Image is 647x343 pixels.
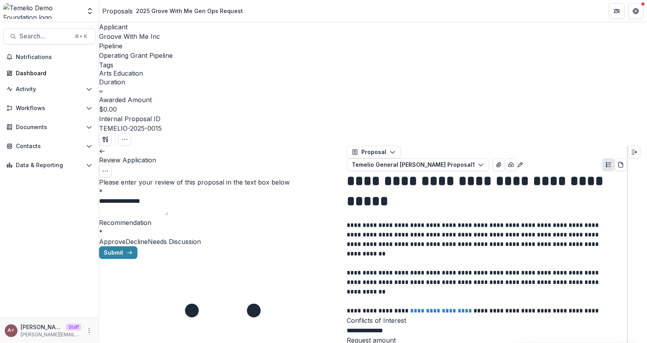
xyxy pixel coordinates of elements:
[492,158,505,171] button: View Attached Files
[3,83,95,95] button: Open Activity
[99,32,160,40] a: Groove With Me Inc
[126,238,148,246] span: Decline
[21,323,63,331] p: [PERSON_NAME] <[PERSON_NAME][EMAIL_ADDRESS][DOMAIN_NAME]>
[99,124,162,133] p: TEMELIO-2025-0015
[16,124,83,131] span: Documents
[99,177,347,187] p: Please enter your review of this proposal in the text box below
[99,22,128,32] p: Applicant
[16,69,89,77] div: Dashboard
[3,29,95,44] button: Search...
[99,155,347,165] h3: Review Application
[99,105,117,114] p: $0.00
[16,105,83,112] span: Workflows
[102,6,133,16] a: Proposals
[16,143,83,150] span: Contacts
[148,238,201,246] span: Needs Discussion
[136,7,243,15] div: 2025 Grove With Me Gen Ops Request
[3,102,95,114] button: Open Workflows
[8,328,15,333] div: Andrew Clegg <andrew@trytemelio.com>
[99,95,152,105] p: Awarded Amount
[602,158,615,171] button: Plaintext view
[3,67,95,80] a: Dashboard
[99,41,122,51] p: Pipeline
[3,159,95,171] button: Open Data & Reporting
[517,160,523,169] button: Edit as form
[19,32,70,40] span: Search...
[99,238,126,246] span: Approve
[99,114,160,124] p: Internal Proposal ID
[113,70,143,77] span: Education
[99,165,112,177] button: Options
[99,218,347,227] p: Recommendation
[3,51,95,63] button: Notifications
[347,316,627,325] p: Conflicts of Interest
[3,3,81,19] img: Temelio Demo Foundation logo
[16,86,83,93] span: Activity
[609,3,625,19] button: Partners
[99,60,113,70] p: Tags
[102,5,246,17] nav: breadcrumb
[347,158,489,171] button: Temelio General [PERSON_NAME] Proposal1
[99,87,103,95] p: ∞
[99,70,112,77] span: Arts
[615,158,627,171] button: PDF view
[99,246,137,259] button: Submit
[628,3,644,19] button: Get Help
[21,331,81,338] p: [PERSON_NAME][EMAIL_ADDRESS][DOMAIN_NAME]
[84,326,94,335] button: More
[16,162,83,169] span: Data & Reporting
[347,146,401,158] button: Proposal
[16,54,92,61] span: Notifications
[99,51,173,60] p: Operating Grant Pipeline
[3,121,95,133] button: Open Documents
[73,32,89,41] div: ⌘ + K
[66,324,81,331] p: Staff
[3,140,95,152] button: Open Contacts
[84,3,95,19] button: Open entity switcher
[99,77,125,87] p: Duration
[628,146,641,158] button: Expand right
